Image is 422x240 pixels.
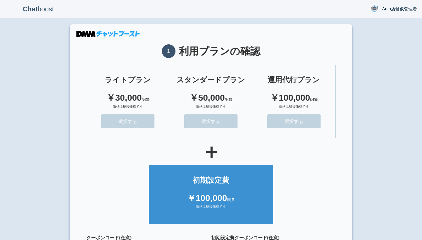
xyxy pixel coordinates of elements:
[23,5,37,13] b: Chat
[310,98,318,101] span: /月額
[259,92,329,104] div: ￥100,000
[176,92,246,104] div: ￥50,000
[259,104,329,114] div: 価格は税抜価格です
[86,142,336,162] div: ＋
[93,92,163,104] div: ￥30,000
[259,75,329,85] div: 運用代行プラン
[76,31,140,37] img: DMMチャットブースト
[155,175,267,185] div: 初期設定費
[382,6,417,12] span: Auto店舗仮管理者
[86,44,336,58] h1: 利用プランの確認
[93,75,163,85] div: ライトプラン
[155,204,267,214] div: 価格は税抜価格です
[184,114,238,128] button: 選択する
[176,104,246,114] div: 価格は税抜価格です
[176,75,246,85] div: スタンダードプラン
[267,114,321,128] button: 選択する
[101,114,154,128] button: 選択する
[5,1,72,17] p: boost
[93,104,163,114] div: 価格は税抜価格です
[155,192,267,204] div: ￥100,000
[227,198,235,202] span: /初月
[162,44,175,58] span: 1
[142,98,149,101] span: /月額
[225,98,233,101] span: /月額
[370,4,379,13] img: User Image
